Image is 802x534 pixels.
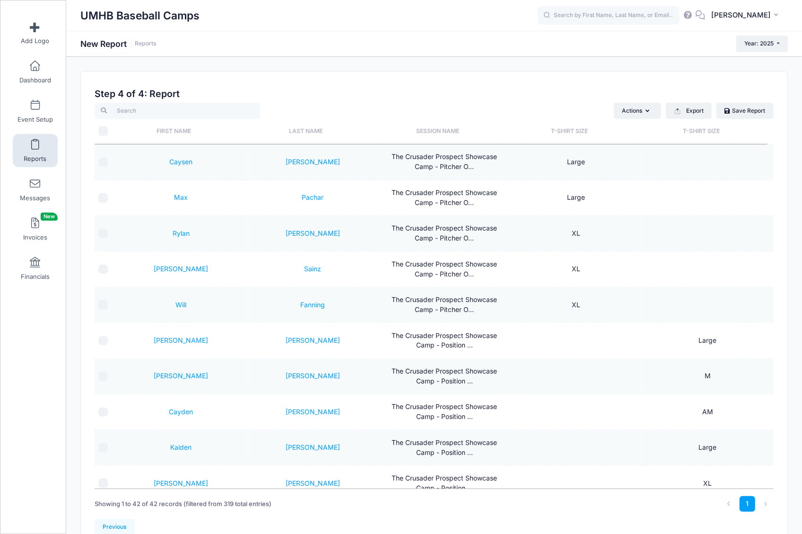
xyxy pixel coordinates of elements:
[392,152,497,170] span: The Crusader Prospect Showcase Camp - Pitcher ONLY 2025
[286,336,340,344] a: [PERSON_NAME]
[13,213,58,246] a: InvoicesNew
[17,116,53,124] span: Event Setup
[510,251,642,287] td: XL
[510,287,642,323] td: XL
[392,188,497,206] span: The Crusader Prospect Showcase Camp - Pitcher ONLY 2025
[392,367,497,385] span: The Crusader Prospect Showcase Camp - Position Player AND Pitcher 2025
[392,474,497,492] span: The Crusader Prospect Showcase Camp - Position Player AND Pitcher 2025
[745,40,774,47] span: Year: 2025
[286,372,340,380] a: [PERSON_NAME]
[286,408,340,416] a: [PERSON_NAME]
[302,193,323,201] a: Pachar
[636,119,767,144] th: T-Shirt Size: activate to sort column ascending
[300,301,325,309] a: Fanning
[173,229,190,237] a: Rylan
[95,89,774,99] h2: Step 4 of 4: Report
[13,173,58,206] a: Messages
[286,479,340,487] a: [PERSON_NAME]
[80,5,200,27] h1: UMHB Baseball Camps
[95,493,271,515] div: Showing 1 to 42 of 42 records (filtered from 319 total entries)
[19,76,51,84] span: Dashboard
[154,265,209,273] a: [PERSON_NAME]
[170,158,193,166] a: Caysen
[510,180,642,216] td: Large
[286,158,340,166] a: [PERSON_NAME]
[642,323,773,358] td: Large
[642,359,773,394] td: M
[304,265,321,273] a: Sainz
[642,430,773,465] td: Large
[666,103,712,119] button: Export
[135,40,157,47] a: Reports
[20,194,50,202] span: Messages
[740,496,755,512] a: 1
[13,134,58,167] a: Reports
[154,372,209,380] a: [PERSON_NAME]
[169,408,193,416] a: Cayden
[24,155,46,163] span: Reports
[392,295,497,313] span: The Crusader Prospect Showcase Camp - Pitcher ONLY 2025
[392,402,497,420] span: The Crusader Prospect Showcase Camp - Position Player AND Pitcher 2025
[642,466,773,501] td: XL
[538,6,680,25] input: Search by First Name, Last Name, or Email...
[108,119,240,144] th: First Name: activate to sort column ascending
[716,103,774,119] a: Save Report
[711,10,771,20] span: [PERSON_NAME]
[154,336,209,344] a: [PERSON_NAME]
[171,443,192,451] a: Kaiden
[21,37,49,45] span: Add Logo
[13,55,58,89] a: Dashboard
[286,443,340,451] a: [PERSON_NAME]
[41,213,58,221] span: New
[13,252,58,285] a: Financials
[372,119,504,144] th: Session Name: activate to sort column ascending
[392,331,497,349] span: The Crusader Prospect Showcase Camp - Position Player AND Pitcher 2025
[736,36,788,52] button: Year: 2025
[392,260,497,278] span: The Crusader Prospect Showcase Camp - Pitcher ONLY 2025
[21,273,50,281] span: Financials
[23,233,47,241] span: Invoices
[614,103,661,119] button: Actions
[392,224,497,242] span: The Crusader Prospect Showcase Camp - Pitcher ONLY 2025
[13,95,58,128] a: Event Setup
[642,394,773,430] td: AM
[286,229,340,237] a: [PERSON_NAME]
[510,144,642,180] td: Large
[392,438,497,456] span: The Crusader Prospect Showcase Camp - Position Player AND Pitcher 2025
[240,119,372,144] th: Last Name: activate to sort column ascending
[154,479,209,487] a: [PERSON_NAME]
[95,103,260,119] input: Search
[504,119,636,144] th: T-shirt size: activate to sort column ascending
[705,5,788,27] button: [PERSON_NAME]
[510,216,642,251] td: XL
[174,193,188,201] a: Max
[176,301,187,309] a: Will
[13,16,58,49] a: Add Logo
[80,39,157,49] h1: New Report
